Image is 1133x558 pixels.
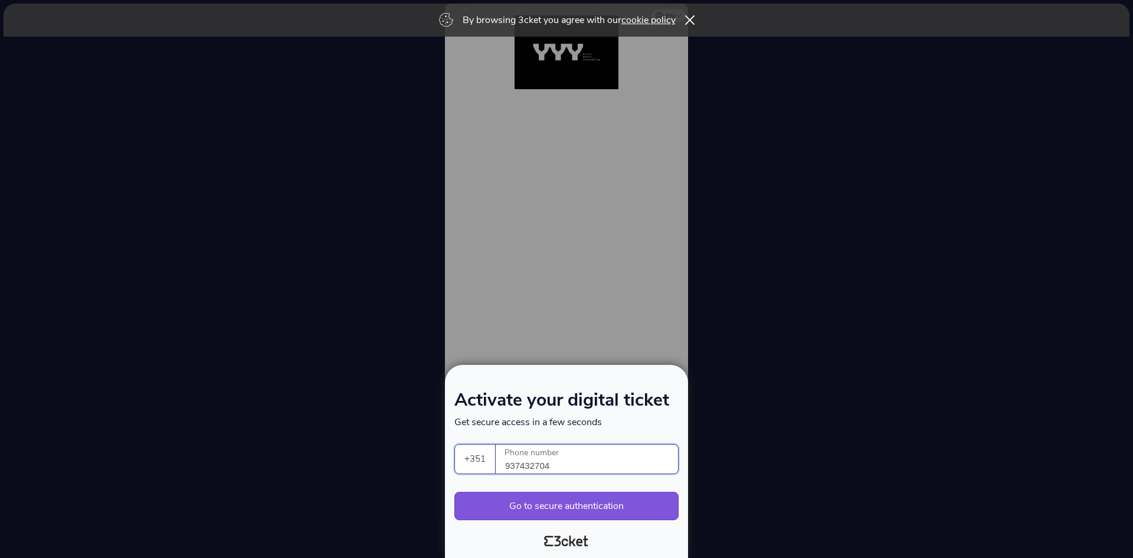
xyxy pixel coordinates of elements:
[454,392,679,416] h1: Activate your digital ticket
[454,416,679,429] p: Get secure access in a few seconds
[463,14,676,27] p: By browsing 3cket you agree with our
[454,492,679,520] button: Go to secure authentication
[505,445,678,474] input: Phone number
[496,445,679,461] label: Phone number
[621,14,676,27] a: cookie policy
